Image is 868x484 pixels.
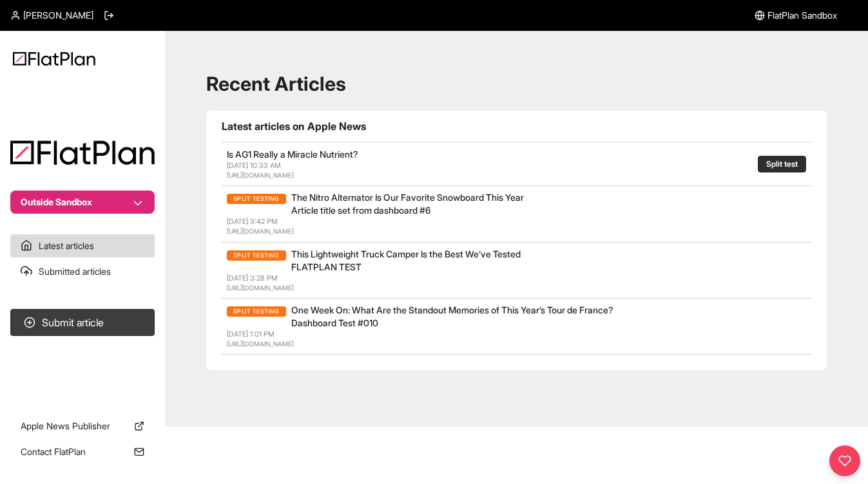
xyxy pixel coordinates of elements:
span: [DATE] 1:01 PM [227,330,275,339]
button: Submit article [10,309,155,336]
img: Logo [13,51,95,66]
a: Dashboard Test #010 [291,317,378,328]
a: Latest articles [10,234,155,257]
h1: Recent Articles [206,72,827,95]
span: Split testing [227,306,286,317]
a: Is AG1 Really a Miracle Nutrient? [227,149,358,160]
span: FlatPlan Sandbox [767,9,837,22]
span: [DATE] 10:33 AM [227,161,281,170]
h1: Latest articles on Apple News [222,118,811,134]
span: [DATE] 3:28 PM [227,274,278,283]
button: Split test [758,156,806,172]
span: [PERSON_NAME] [23,9,93,22]
span: Split testing [227,194,286,204]
button: Outside Sandbox [10,191,155,214]
a: Submitted articles [10,260,155,283]
a: This Lightweight Truck Camper Is the Best We’ve Tested [291,248,521,259]
a: [URL][DOMAIN_NAME] [227,227,294,235]
span: Split testing [227,250,286,261]
span: [DATE] 3:42 PM [227,217,278,226]
a: [URL][DOMAIN_NAME] [227,171,294,179]
img: Publication Logo [10,140,155,165]
a: One Week On: What Are the Standout Memories of This Year’s Tour de France? [291,304,613,315]
a: [URL][DOMAIN_NAME] [227,340,294,348]
a: Apple News Publisher [10,414,155,438]
a: [PERSON_NAME] [10,9,93,22]
a: The Nitro Alternator Is Our Favorite Snowboard This Year [291,192,524,203]
a: [URL][DOMAIN_NAME] [227,284,294,292]
a: FLATPLAN TEST [291,261,362,272]
a: Contact FlatPlan [10,440,155,463]
a: Article title set from dashboard #6 [291,205,430,216]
